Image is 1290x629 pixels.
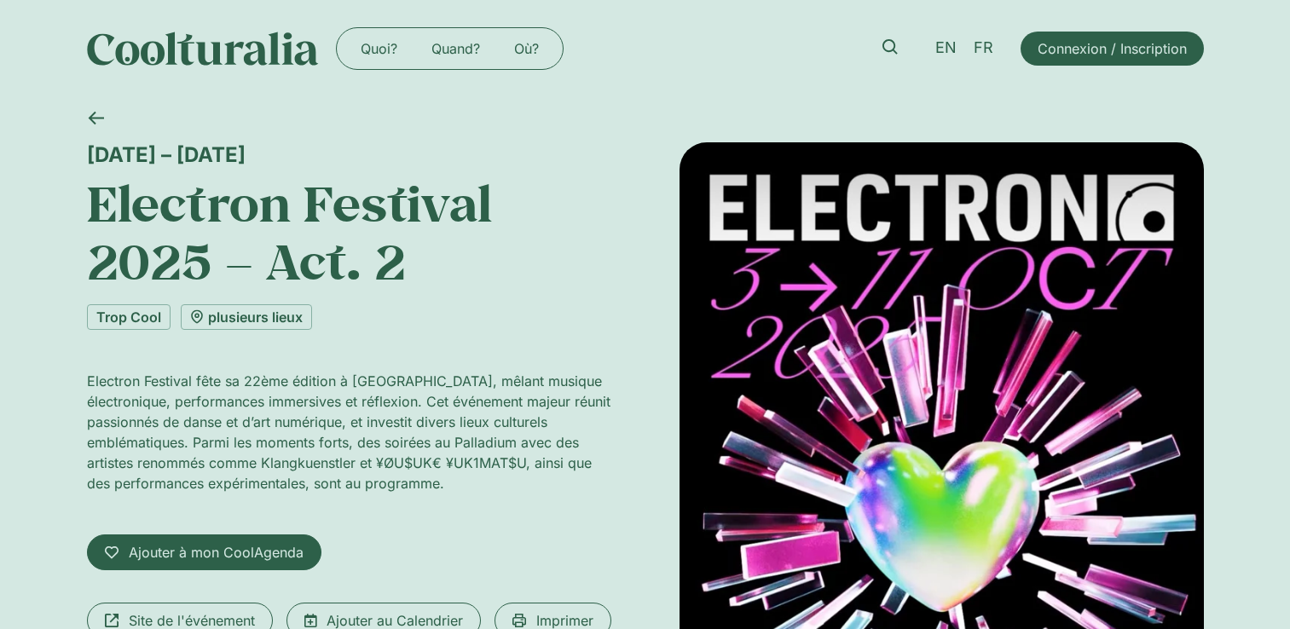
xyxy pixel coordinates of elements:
[414,35,497,62] a: Quand?
[1021,32,1204,66] a: Connexion / Inscription
[935,39,957,57] span: EN
[87,174,611,291] h1: Electron Festival 2025 – Act. 2
[497,35,556,62] a: Où?
[965,36,1002,61] a: FR
[87,371,611,493] p: Electron Festival fête sa 22ème édition à [GEOGRAPHIC_DATA], mêlant musique électronique, perform...
[87,534,321,570] a: Ajouter à mon CoolAgenda
[344,35,414,62] a: Quoi?
[129,542,304,563] span: Ajouter à mon CoolAgenda
[87,304,171,330] a: Trop Cool
[927,36,965,61] a: EN
[1038,38,1187,59] span: Connexion / Inscription
[87,142,611,167] div: [DATE] – [DATE]
[974,39,993,57] span: FR
[344,35,556,62] nav: Menu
